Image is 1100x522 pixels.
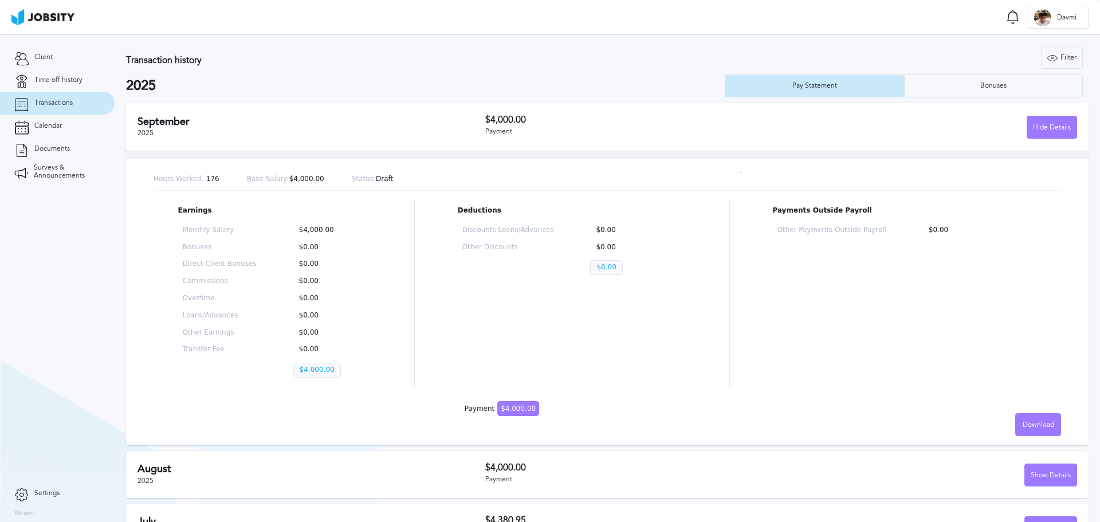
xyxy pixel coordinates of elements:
[137,116,485,128] h2: September
[293,277,367,285] p: $0.00
[590,260,622,275] p: $0.00
[247,175,289,183] span: Base Salary:
[485,128,781,136] div: Payment
[183,244,257,252] p: Bonuses
[293,226,367,234] p: $4,000.00
[183,295,257,303] p: Overtime
[183,312,257,320] p: Loans/Advances
[178,207,372,215] p: Earnings
[34,145,70,153] span: Documents
[1027,116,1077,139] button: Hide Details
[154,175,219,183] p: 176
[462,226,554,234] p: Discounts Loans/Advances
[247,175,324,183] p: $4,000.00
[34,164,100,180] span: Surveys & Announcements
[485,476,781,484] div: Payment
[11,9,74,25] img: ab4bad089aa723f57921c736e9817d99.png
[154,175,204,183] span: Hours Worked:
[1015,413,1061,436] button: Download
[34,53,53,61] span: Client
[590,226,682,234] p: $0.00
[352,175,394,183] p: Draft
[1025,464,1077,487] div: Show Details
[975,82,1012,90] div: Bonuses
[183,277,257,285] p: Commissions
[293,363,341,378] p: $4,000.00
[485,115,781,125] h3: $4,000.00
[293,329,367,337] p: $0.00
[293,260,367,268] p: $0.00
[293,312,367,320] p: $0.00
[772,207,1036,215] p: Payments Outside Payroll
[126,55,650,65] h3: Transaction history
[352,175,376,183] span: Status:
[34,489,60,497] span: Settings
[1041,46,1083,69] button: Filter
[14,510,36,517] label: Version:
[34,122,62,130] span: Calendar
[485,462,781,473] h3: $4,000.00
[137,463,485,475] h2: August
[465,405,539,413] div: Payment
[1027,116,1077,139] div: Hide Details
[293,346,367,354] p: $0.00
[1023,421,1054,429] span: Download
[183,346,257,354] p: Transfer Fee
[293,244,367,252] p: $0.00
[787,82,843,90] div: Pay Statement
[137,477,154,485] span: 2025
[725,74,904,97] button: Pay Statement
[497,401,539,416] span: $4,000.00
[126,78,725,94] h2: 2025
[590,244,682,252] p: $0.00
[183,226,257,234] p: Monthly Salary
[137,129,154,137] span: 2025
[293,295,367,303] p: $0.00
[183,260,257,268] p: Direct Client Bonuses
[34,76,82,84] span: Time off history
[462,244,554,252] p: Other Discounts
[904,74,1083,97] button: Bonuses
[1042,46,1082,69] div: Filter
[1034,9,1051,26] div: D
[1028,6,1089,29] button: DDavmi
[34,99,73,107] span: Transactions
[777,226,886,234] p: Other Payments Outside Payroll
[1051,14,1082,22] span: Davmi
[1024,464,1077,486] button: Show Details
[458,207,686,215] p: Deductions
[923,226,1032,234] p: $0.00
[183,329,257,337] p: Other Earnings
